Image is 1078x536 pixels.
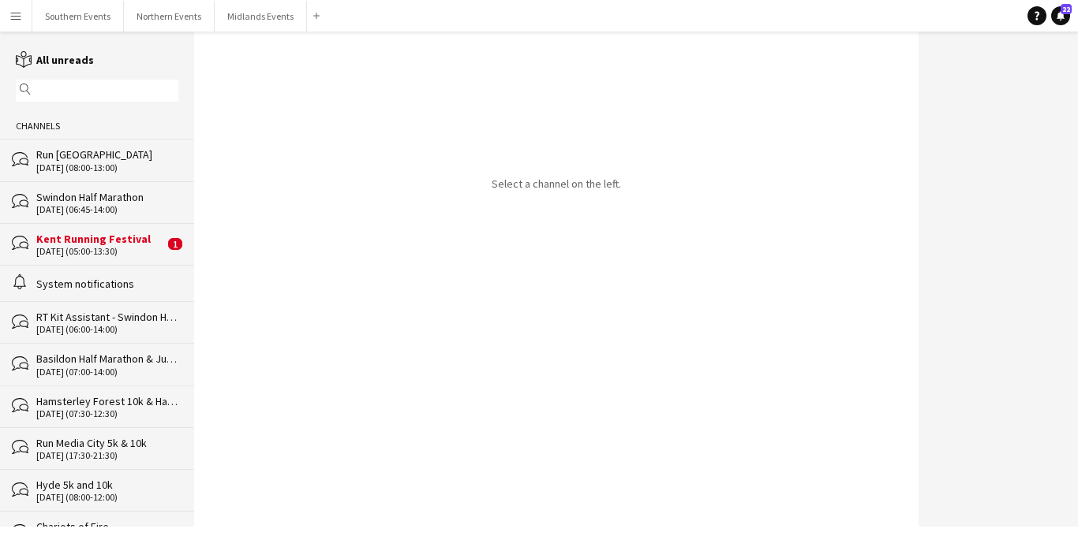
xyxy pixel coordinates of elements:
[36,162,178,173] div: [DATE] (08:00-13:00)
[36,436,178,450] div: Run Media City 5k & 10k
[36,450,178,461] div: [DATE] (17:30-21:30)
[36,277,178,291] div: System notifications
[16,53,94,67] a: All unreads
[36,352,178,366] div: Basildon Half Marathon & Juniors
[32,1,124,32] button: Southern Events
[36,324,178,335] div: [DATE] (06:00-14:00)
[124,1,215,32] button: Northern Events
[492,177,621,191] p: Select a channel on the left.
[215,1,307,32] button: Midlands Events
[1061,4,1072,14] span: 22
[36,310,178,324] div: RT Kit Assistant - Swindon Half Marathon
[36,190,178,204] div: Swindon Half Marathon
[36,232,164,246] div: Kent Running Festival
[36,367,178,378] div: [DATE] (07:00-14:00)
[36,204,178,215] div: [DATE] (06:45-14:00)
[36,478,178,492] div: Hyde 5k and 10k
[36,519,178,534] div: Chariots of Fire
[36,246,164,257] div: [DATE] (05:00-13:30)
[36,408,178,419] div: [DATE] (07:30-12:30)
[1051,6,1070,25] a: 22
[36,394,178,408] div: Hamsterley Forest 10k & Half Marathon
[168,238,182,250] span: 1
[36,492,178,503] div: [DATE] (08:00-12:00)
[36,147,178,162] div: Run [GEOGRAPHIC_DATA]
